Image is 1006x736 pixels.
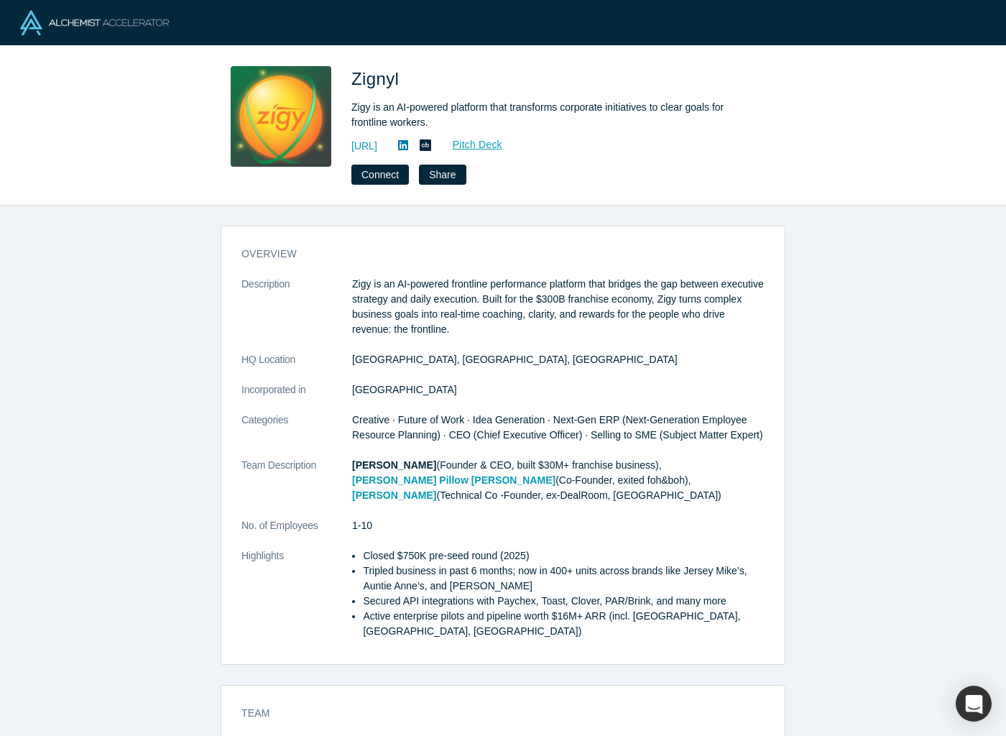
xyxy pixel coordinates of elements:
img: Alchemist Logo [20,10,169,35]
dt: Team Description [241,458,352,518]
dt: Highlights [241,548,352,654]
li: Active enterprise pilots and pipeline worth $16M+ ARR (incl. [GEOGRAPHIC_DATA], [GEOGRAPHIC_DATA]... [363,609,765,639]
li: Secured API integrations with Paychex, Toast, Clover, PAR/Brink, and many more [363,594,765,609]
span: Zignyl [351,69,404,88]
a: Pitch Deck [437,137,503,153]
dt: Incorporated in [241,382,352,413]
dd: 1-10 [352,518,765,533]
a: [URL] [351,139,377,154]
button: Connect [351,165,409,185]
p: Zigy is an AI-powered frontline performance platform that bridges the gap between executive strat... [352,277,765,337]
div: Zigy is an AI-powered platform that transforms corporate initiatives to clear goals for frontline... [351,100,754,130]
a: [PERSON_NAME] Pillow [PERSON_NAME] [352,474,555,486]
h3: Team [241,706,744,721]
p: (Founder & CEO, built $30M+ franchise business), (Co-Founder, exited foh&boh), (Technical Co -Fou... [352,458,765,503]
button: Share [419,165,466,185]
dd: [GEOGRAPHIC_DATA] [352,382,765,397]
dd: [GEOGRAPHIC_DATA], [GEOGRAPHIC_DATA], [GEOGRAPHIC_DATA] [352,352,765,367]
img: Zignyl's Logo [231,66,331,167]
dt: Description [241,277,352,352]
h3: overview [241,247,744,262]
span: Creative · Future of Work · Idea Generation · Next-Gen ERP (Next-Generation Employee Resource Pla... [352,414,763,441]
a: [PERSON_NAME] [352,489,436,501]
dt: HQ Location [241,352,352,382]
dt: No. of Employees [241,518,352,548]
li: Tripled business in past 6 months; now in 400+ units across brands like Jersey Mike’s, Auntie Ann... [363,563,765,594]
li: Closed $750K pre-seed round (2025) [363,548,765,563]
dt: Categories [241,413,352,458]
strong: [PERSON_NAME] [352,459,436,471]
